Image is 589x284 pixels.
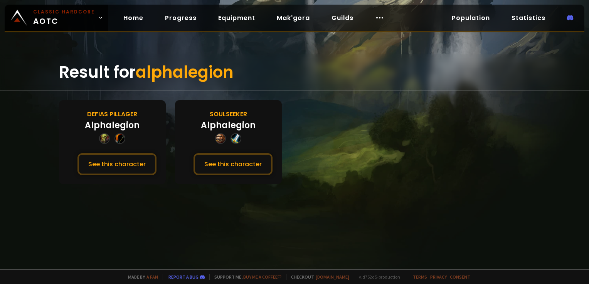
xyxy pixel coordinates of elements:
[123,274,158,280] span: Made by
[77,153,157,175] button: See this character
[505,10,552,26] a: Statistics
[413,274,427,280] a: Terms
[243,274,281,280] a: Buy me a coffee
[33,8,95,15] small: Classic Hardcore
[117,10,150,26] a: Home
[209,274,281,280] span: Support me,
[168,274,199,280] a: Report a bug
[286,274,349,280] span: Checkout
[354,274,400,280] span: v. d752d5 - production
[212,10,261,26] a: Equipment
[271,10,316,26] a: Mak'gora
[87,109,137,119] div: Defias Pillager
[5,5,108,31] a: Classic HardcoreAOTC
[59,54,530,90] div: Result for
[210,109,247,119] div: Soulseeker
[316,274,349,280] a: [DOMAIN_NAME]
[85,119,140,132] div: Alphalegion
[159,10,203,26] a: Progress
[450,274,470,280] a: Consent
[201,119,256,132] div: Alphalegion
[430,274,447,280] a: Privacy
[136,61,234,84] span: alphalegion
[194,153,273,175] button: See this character
[33,8,95,27] span: AOTC
[325,10,360,26] a: Guilds
[446,10,496,26] a: Population
[146,274,158,280] a: a fan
